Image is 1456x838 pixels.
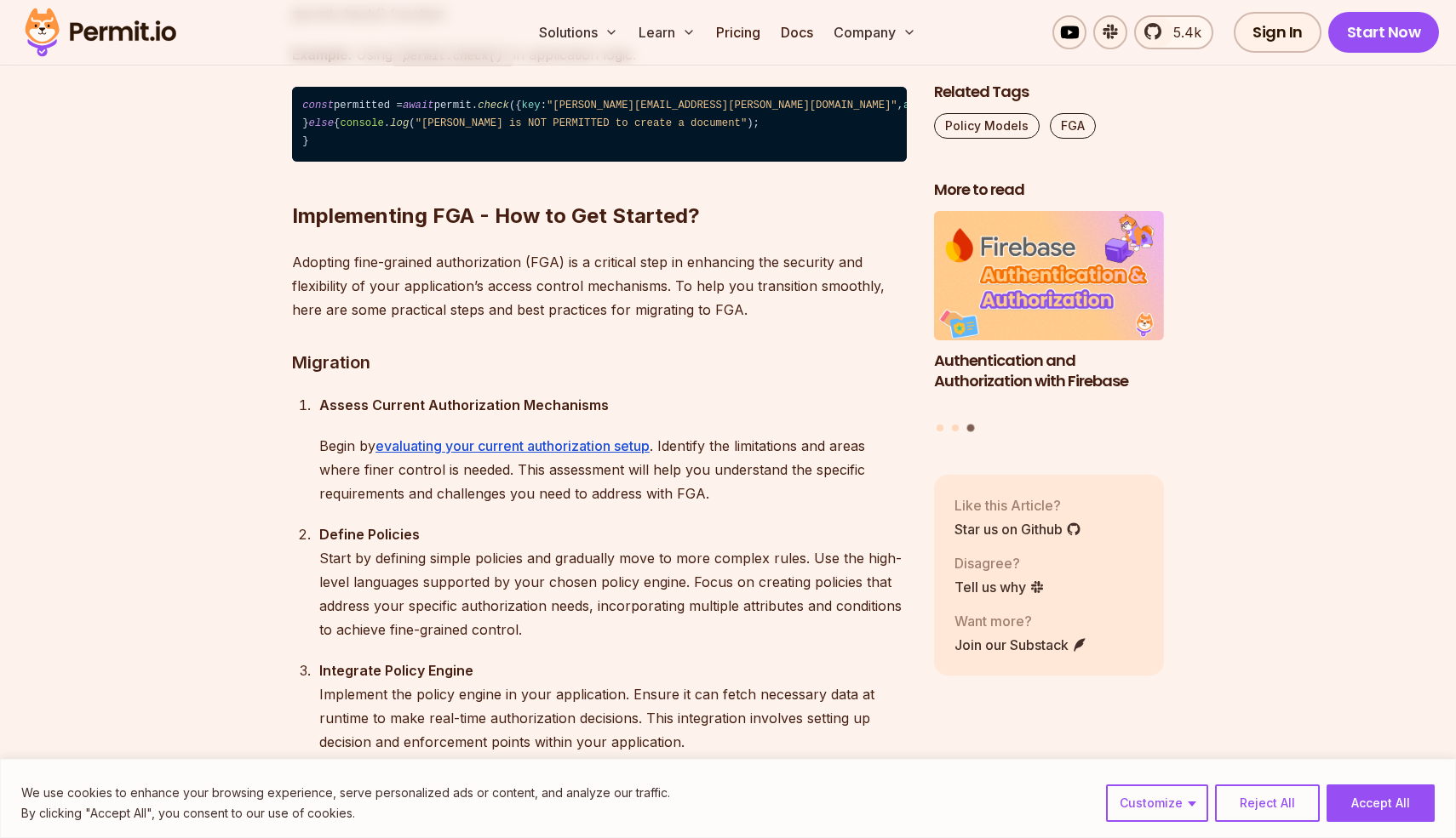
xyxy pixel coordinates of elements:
a: 5.4k [1134,15,1213,49]
p: Begin by . Identify the limitations and areas where finer control is needed. This assessment will... [319,434,907,505]
span: await [403,100,434,111]
p: We use cookies to enhance your browsing experience, serve personalized ads or content, and analyz... [21,783,670,803]
a: Authentication and Authorization with FirebaseAuthentication and Authorization with Firebase [934,211,1164,413]
h3: Migration [292,349,907,376]
code: permit.check() [393,46,513,66]
a: FGA [1050,113,1096,139]
a: Star us on Github [954,518,1081,539]
span: const [302,100,334,111]
h2: More to read [934,180,1164,201]
span: else [309,117,334,129]
button: Go to slide 3 [966,424,974,431]
span: check [478,100,509,111]
h3: Authentication and Authorization with Firebase [934,350,1164,392]
span: "[PERSON_NAME][EMAIL_ADDRESS][PERSON_NAME][DOMAIN_NAME]" [547,100,897,111]
p: Adopting fine-grained authorization (FGA) is a critical step in enhancing the security and flexib... [292,250,907,322]
p: Want more? [954,610,1087,630]
strong: Integrate Policy Engine [319,662,473,679]
strong: Define Policies [319,526,420,543]
span: 5.4k [1163,22,1201,43]
p: By clicking "Accept All", you consent to our use of cookies. [21,803,670,824]
a: Start Now [1328,12,1440,53]
strong: Assess Current Authorization Mechanisms [319,396,609,413]
img: Permit logo [17,3,184,61]
button: Go to slide 1 [937,424,943,430]
button: Accept All [1327,784,1435,822]
code: permitted = permit. ({ : , : { : location }}, , ); (permitted) { . ( ); } { . ( ); } [292,87,907,162]
img: Authentication and Authorization with Firebase [934,211,1164,340]
p: Disagree? [954,552,1045,573]
span: "[PERSON_NAME] is NOT PERMITTED to create a document" [416,117,748,129]
span: attributes [903,100,966,111]
li: 3 of 3 [934,211,1164,413]
button: Learn [632,15,702,49]
button: Customize [1106,784,1208,822]
h2: Implementing FGA - How to Get Started? [292,134,907,230]
div: Posts [934,211,1164,434]
a: Docs [774,15,820,49]
a: Policy Models [934,113,1040,139]
a: Sign In [1234,12,1321,53]
h2: Related Tags [934,82,1164,103]
p: Implement the policy engine in your application. Ensure it can fetch necessary data at runtime to... [319,658,907,754]
button: Company [827,15,923,49]
button: Solutions [532,15,625,49]
a: evaluating your current authorization setup [375,437,650,454]
span: key [522,100,541,111]
a: Tell us why [954,576,1045,596]
button: Go to slide 2 [952,424,959,430]
a: Pricing [709,15,767,49]
button: Reject All [1215,784,1320,822]
span: log [390,117,409,129]
a: Join our Substack [954,634,1087,654]
p: Start by defining simple policies and gradually move to more complex rules. Use the high-level la... [319,522,907,641]
span: console [340,117,383,129]
p: Like this Article? [954,494,1081,515]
